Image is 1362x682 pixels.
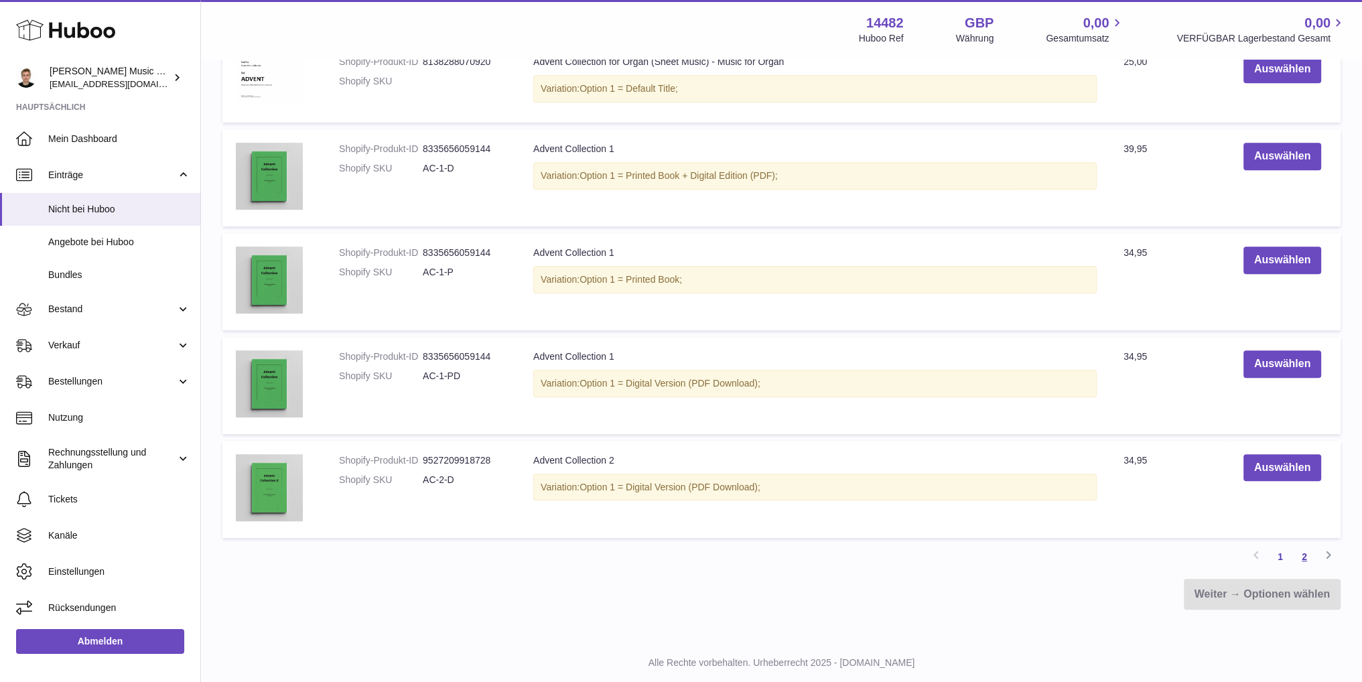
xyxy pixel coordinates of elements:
[339,454,423,467] dt: Shopify-Produkt-ID
[423,56,506,68] dd: 8138288070920
[1083,14,1109,32] span: 0,00
[533,474,1097,501] div: Variation:
[423,474,506,486] dd: AC-2-D
[48,565,190,578] span: Einstellungen
[1243,350,1321,378] button: Auswählen
[533,75,1097,103] div: Variation:
[48,375,176,388] span: Bestellungen
[339,266,423,279] dt: Shopify SKU
[339,350,423,363] dt: Shopify-Produkt-ID
[48,602,190,614] span: Rücksendungen
[1123,56,1147,67] span: 25,00
[1243,143,1321,170] button: Auswählen
[580,274,682,285] span: Option 1 = Printed Book;
[48,339,176,352] span: Verkauf
[48,203,190,216] span: Nicht bei Huboo
[48,446,176,472] span: Rechnungsstellung und Zahlungen
[339,370,423,383] dt: Shopify SKU
[580,170,778,181] span: Option 1 = Printed Book + Digital Edition (PDF);
[48,411,190,424] span: Nutzung
[423,454,506,467] dd: 9527209918728
[236,350,303,417] img: Frontal_698d4804-2560-4a33-8562-3d78700e9065.jpg
[1046,32,1124,45] span: Gesamtumsatz
[339,75,423,88] dt: Shopify SKU
[533,266,1097,293] div: Variation:
[533,247,1097,259] div: Advent Collection 1
[48,169,176,182] span: Einträge
[423,162,506,175] dd: AC-1-D
[50,65,170,90] div: [PERSON_NAME] Music & Media Publishing - FZCO
[48,269,190,281] span: Bundles
[1268,545,1292,569] a: 1
[423,247,506,259] dd: 8335656059144
[965,14,994,32] strong: GBP
[580,378,760,389] span: Option 1 = Digital Version (PDF Download);
[16,629,184,653] a: Abmelden
[50,78,197,89] span: [EMAIL_ADDRESS][DOMAIN_NAME]
[1123,455,1147,466] span: 34,95
[423,143,506,155] dd: 8335656059144
[1176,14,1346,45] a: 0,00 VERFÜGBAR Lagerbestand Gesamt
[339,143,423,155] dt: Shopify-Produkt-ID
[1304,14,1331,32] span: 0,00
[48,303,176,316] span: Bestand
[1123,351,1147,362] span: 34,95
[956,32,994,45] div: Währung
[236,143,303,210] img: Frontal_698d4804-2560-4a33-8562-3d78700e9065.jpg
[212,657,1351,669] p: Alle Rechte vorbehalten. Urheberrecht 2025 - [DOMAIN_NAME]
[1243,56,1321,83] button: Auswählen
[533,56,1097,68] div: Advent Collection for Organ (Sheet Music) - Music for Organ
[580,83,678,94] span: Option 1 = Default Title;
[533,143,1097,155] div: Advent Collection 1
[423,266,506,279] dd: AC-1-P
[236,454,303,521] img: Frontal_f76a3ac3-77bd-413f-bb46-7bbc6cd8eee2.jpg
[1046,14,1124,45] a: 0,00 Gesamtumsatz
[339,247,423,259] dt: Shopify-Produkt-ID
[339,162,423,175] dt: Shopify SKU
[236,56,303,103] img: Advent_Collection_for_Organ_Sheet_Music_-_Music_for_Organ.png
[1176,32,1346,45] span: VERFÜGBAR Lagerbestand Gesamt
[48,493,190,506] span: Tickets
[339,474,423,486] dt: Shopify SKU
[48,529,190,542] span: Kanäle
[1123,143,1147,154] span: 39,95
[533,454,1097,467] div: Advent Collection 2
[339,56,423,68] dt: Shopify-Produkt-ID
[1243,247,1321,274] button: Auswählen
[48,133,190,145] span: Mein Dashboard
[1123,247,1147,258] span: 34,95
[423,350,506,363] dd: 8335656059144
[533,162,1097,190] div: Variation:
[1292,545,1316,569] a: 2
[1243,454,1321,482] button: Auswählen
[866,14,904,32] strong: 14482
[533,370,1097,397] div: Variation:
[580,482,760,492] span: Option 1 = Digital Version (PDF Download);
[859,32,904,45] div: Huboo Ref
[48,236,190,249] span: Angebote bei Huboo
[236,247,303,314] img: Frontal_698d4804-2560-4a33-8562-3d78700e9065.jpg
[533,350,1097,363] div: Advent Collection 1
[16,68,36,88] img: management@paulfeyorganist.com
[423,370,506,383] dd: AC-1-PD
